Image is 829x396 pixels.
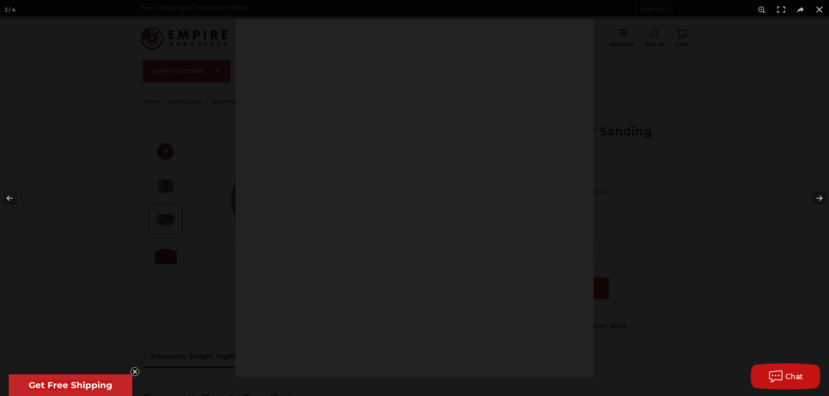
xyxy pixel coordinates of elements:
[799,176,829,220] button: Next (arrow right)
[751,363,820,389] button: Chat
[131,367,139,376] button: Close teaser
[9,374,132,396] div: Get Free ShippingClose teaser
[785,373,803,381] span: Chat
[29,380,112,390] span: Get Free Shipping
